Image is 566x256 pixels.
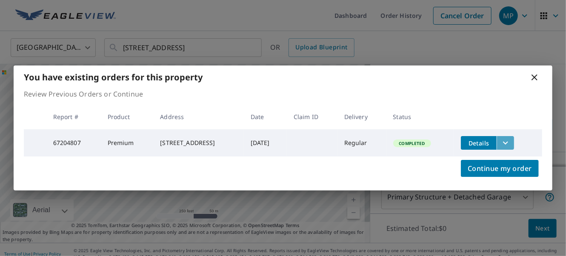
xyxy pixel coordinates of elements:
[468,162,532,174] span: Continue my order
[394,140,430,146] span: Completed
[244,104,287,129] th: Date
[497,136,514,150] button: filesDropdownBtn-67204807
[461,136,497,150] button: detailsBtn-67204807
[160,139,237,147] div: [STREET_ADDRESS]
[461,160,539,177] button: Continue my order
[386,104,455,129] th: Status
[337,129,386,156] td: Regular
[101,104,154,129] th: Product
[466,139,492,147] span: Details
[153,104,243,129] th: Address
[337,104,386,129] th: Delivery
[24,89,542,99] p: Review Previous Orders or Continue
[244,129,287,156] td: [DATE]
[46,129,101,156] td: 67204807
[287,104,337,129] th: Claim ID
[101,129,154,156] td: Premium
[24,71,203,83] b: You have existing orders for this property
[46,104,101,129] th: Report #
